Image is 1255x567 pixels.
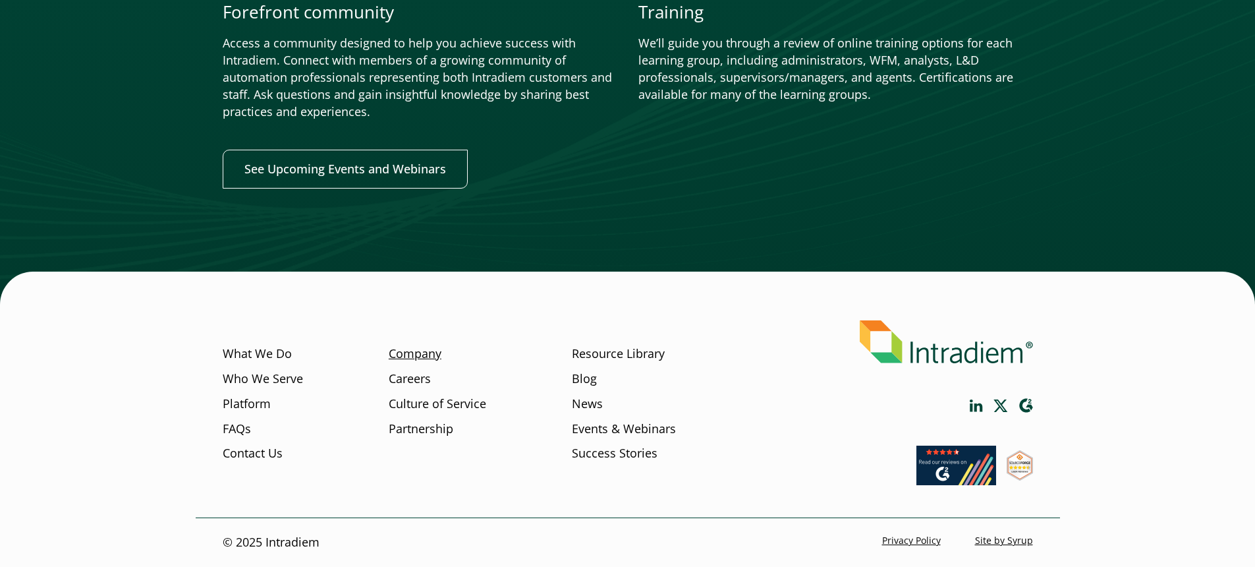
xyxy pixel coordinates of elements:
a: FAQs [223,421,251,438]
img: Read our reviews on G2 [916,446,996,485]
a: Events & Webinars [572,421,676,438]
a: Success Stories [572,445,657,462]
p: Access a community designed to help you achieve success with Intradiem. Connect with members of a... [223,35,617,121]
a: News [572,396,603,413]
a: Link opens in a new window [1007,468,1033,484]
p: © 2025 Intradiem [223,534,320,551]
a: Careers [389,371,431,388]
a: Company [389,345,441,363]
a: Contact Us [223,445,283,462]
img: SourceForge User Reviews [1007,450,1033,481]
p: We’ll guide you through a review of online training options for each learning group, including ad... [638,35,1033,104]
a: Who We Serve [223,371,303,388]
a: Partnership [389,421,453,438]
a: See Upcoming Events and Webinars [223,150,468,189]
a: Site by Syrup [975,534,1033,547]
a: Link opens in a new window [916,473,996,489]
a: Link opens in a new window [993,400,1008,412]
a: Resource Library [572,345,665,363]
a: What We Do [223,345,292,363]
img: Intradiem [860,320,1033,363]
a: Platform [223,396,271,413]
a: Link opens in a new window [1018,398,1033,413]
a: Blog [572,371,597,388]
a: Link opens in a new window [970,400,983,412]
a: Culture of Service [389,396,486,413]
a: Privacy Policy [882,534,941,547]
